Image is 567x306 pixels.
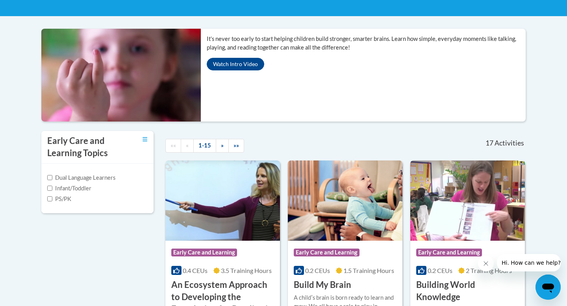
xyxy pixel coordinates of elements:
[47,196,52,201] input: Checkbox for Options
[478,256,494,271] iframe: Close message
[428,267,452,274] span: 0.2 CEUs
[221,267,272,274] span: 3.5 Training Hours
[343,267,394,274] span: 1.5 Training Hours
[497,254,561,271] iframe: Message from company
[207,35,526,52] p: It’s never too early to start helping children build stronger, smarter brains. Learn how simple, ...
[193,139,216,153] a: 1-15
[165,139,181,153] a: Begining
[47,135,122,159] h3: Early Care and Learning Topics
[47,184,91,193] label: Infant/Toddler
[47,195,71,203] label: PS/PK
[410,160,525,241] img: Course Logo
[216,139,229,153] a: Next
[485,139,493,147] span: 17
[47,186,52,191] input: Checkbox for Options
[466,267,512,274] span: 2 Training Hours
[170,142,176,149] span: ««
[233,142,239,149] span: »»
[47,173,115,182] label: Dual Language Learners
[294,279,351,291] h3: Build My Brain
[47,175,52,180] input: Checkbox for Options
[228,139,244,153] a: End
[535,275,561,300] iframe: Button to launch messaging window
[416,249,482,256] span: Early Care and Learning
[305,267,330,274] span: 0.2 CEUs
[171,249,237,256] span: Early Care and Learning
[183,267,208,274] span: 0.4 CEUs
[288,160,402,241] img: Course Logo
[207,58,264,70] button: Watch Intro Video
[294,249,359,256] span: Early Care and Learning
[221,142,224,149] span: »
[181,139,194,153] a: Previous
[186,142,189,149] span: «
[143,135,148,144] a: Toggle collapse
[495,139,524,147] span: Activities
[416,279,519,303] h3: Building World Knowledge
[165,160,280,241] img: Course Logo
